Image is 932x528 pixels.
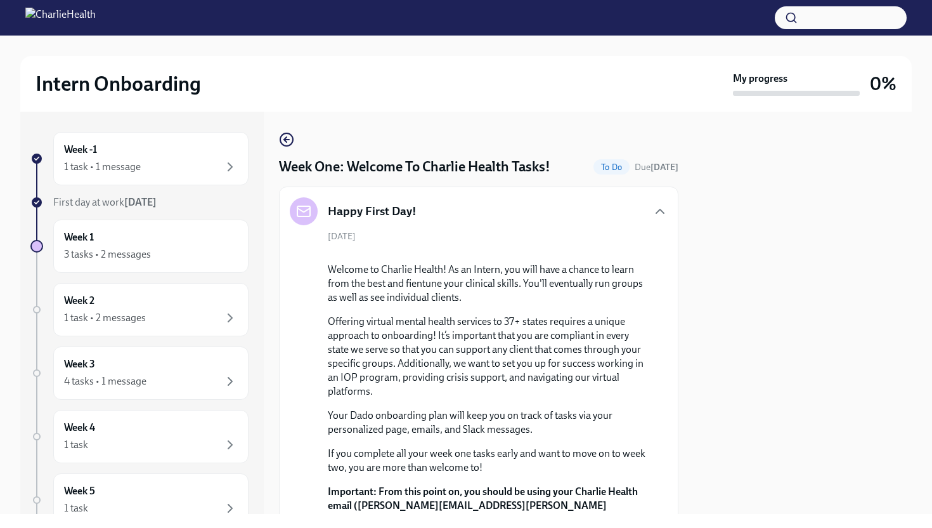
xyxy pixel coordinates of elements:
p: Your Dado onboarding plan will keep you on track of tasks via your personalized page, emails, and... [328,409,647,437]
span: First day at work [53,196,157,208]
div: 1 task • 1 message [64,160,141,174]
h2: Intern Onboarding [36,71,201,96]
h4: Week One: Welcome To Charlie Health Tasks! [279,157,550,176]
h5: Happy First Day! [328,203,417,220]
p: Offering virtual mental health services to 37+ states requires a unique approach to onboarding! I... [328,315,647,399]
strong: From this point on, you should be using your Charlie Health email ([PERSON_NAME][EMAIL_ADDRESS][P... [328,485,638,525]
strong: My progress [733,72,787,86]
a: Week 34 tasks • 1 message [30,346,249,400]
span: To Do [593,162,630,172]
div: 1 task [64,501,88,515]
strong: [DATE] [124,196,157,208]
h6: Week 4 [64,421,95,435]
h6: Week 5 [64,484,95,498]
h6: Week 2 [64,294,94,308]
div: 1 task • 2 messages [64,311,146,325]
img: CharlieHealth [25,8,96,28]
a: Week 13 tasks • 2 messages [30,220,249,273]
div: 4 tasks • 1 message [64,374,146,388]
div: 1 task [64,438,88,452]
span: Due [635,162,678,173]
a: Week -11 task • 1 message [30,132,249,185]
strong: Important: [328,485,377,498]
h6: Week -1 [64,143,97,157]
a: Week 21 task • 2 messages [30,283,249,336]
a: Week 41 task [30,410,249,463]
p: Welcome to Charlie Health! As an Intern, you will have a chance to learn from the best and fientu... [328,263,647,305]
h6: Week 3 [64,357,95,371]
h6: Week 1 [64,230,94,244]
div: 3 tasks • 2 messages [64,247,151,261]
a: First day at work[DATE] [30,195,249,209]
span: [DATE] [328,230,356,242]
span: September 9th, 2025 10:00 [635,161,678,173]
a: Week 51 task [30,473,249,527]
strong: [DATE] [650,162,678,173]
p: If you complete all your week one tasks early and want to move on to week two, you are more than ... [328,447,647,475]
h3: 0% [870,72,896,95]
